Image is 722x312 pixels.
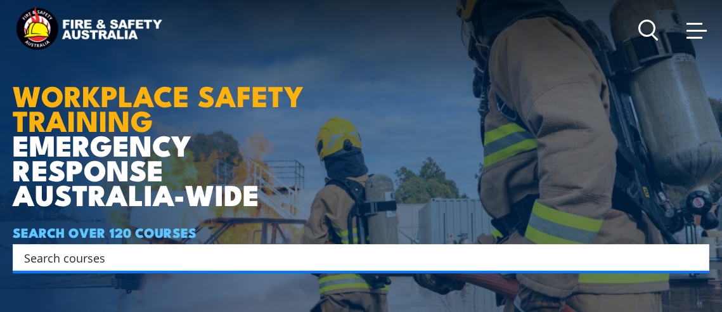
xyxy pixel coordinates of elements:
[687,249,705,266] button: Search magnifier button
[13,225,709,239] h4: SEARCH OVER 120 COURSES
[24,248,681,267] input: Search input
[27,249,684,266] form: Search form
[13,73,304,141] strong: WORKPLACE SAFETY TRAINING
[13,19,323,207] h1: EMERGENCY RESPONSE AUSTRALIA-WIDE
